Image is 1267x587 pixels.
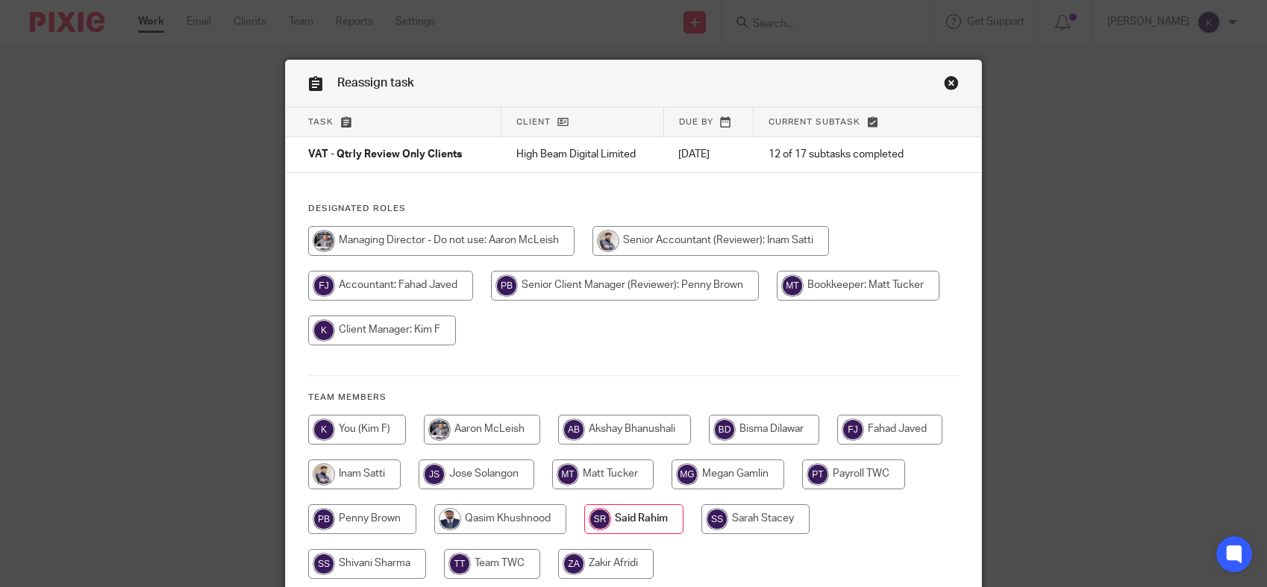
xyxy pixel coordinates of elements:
[754,137,933,173] td: 12 of 17 subtasks completed
[516,147,648,162] p: High Beam Digital Limited
[308,392,959,404] h4: Team members
[337,77,414,89] span: Reassign task
[308,150,462,160] span: VAT - Qtrly Review Only Clients
[678,147,739,162] p: [DATE]
[769,118,860,126] span: Current subtask
[516,118,551,126] span: Client
[308,118,334,126] span: Task
[308,203,959,215] h4: Designated Roles
[679,118,713,126] span: Due by
[944,75,959,95] a: Close this dialog window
